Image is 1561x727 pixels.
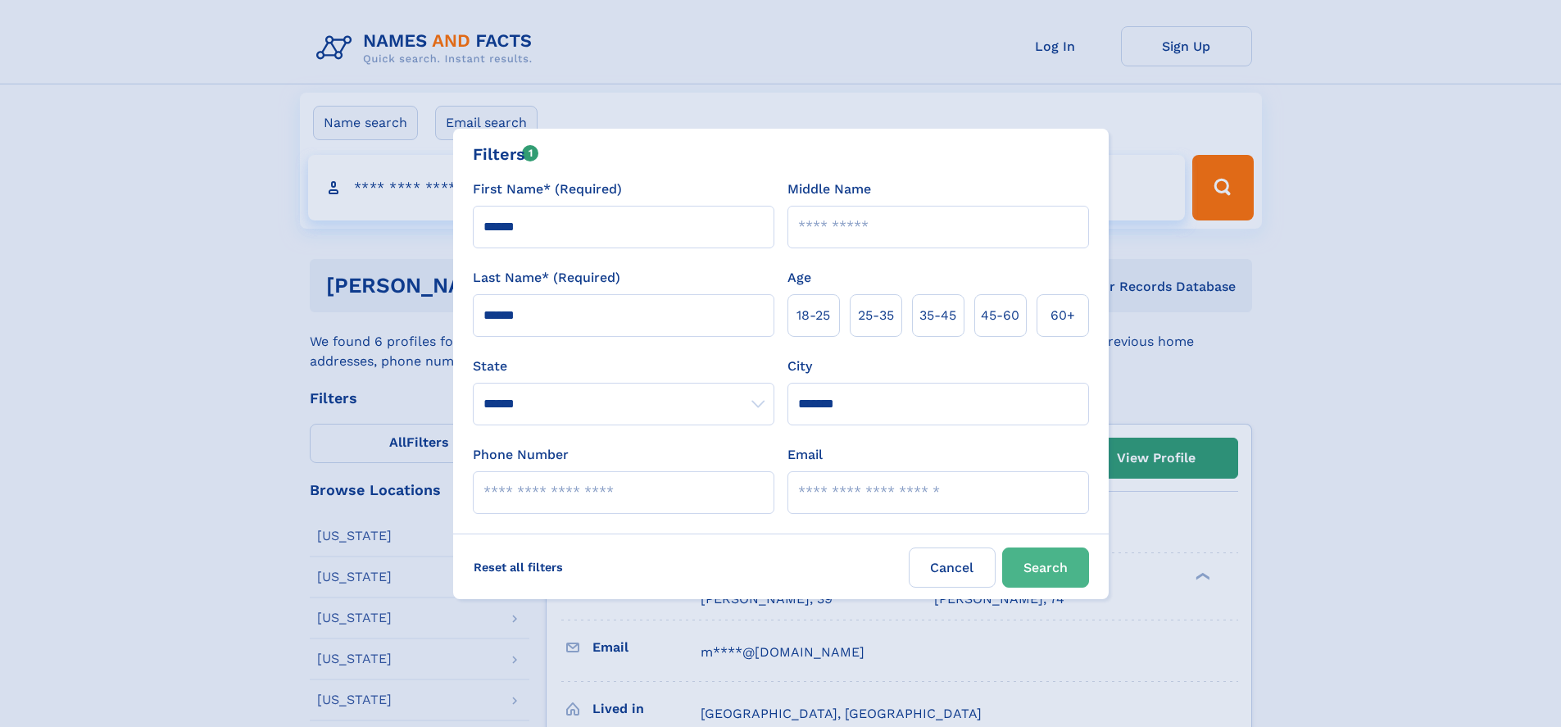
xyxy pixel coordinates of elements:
[858,306,894,325] span: 25‑35
[463,548,574,587] label: Reset all filters
[1050,306,1075,325] span: 60+
[796,306,830,325] span: 18‑25
[919,306,956,325] span: 35‑45
[981,306,1019,325] span: 45‑60
[787,179,871,199] label: Middle Name
[473,445,569,465] label: Phone Number
[473,357,774,376] label: State
[787,268,811,288] label: Age
[473,179,622,199] label: First Name* (Required)
[909,548,996,588] label: Cancel
[787,445,823,465] label: Email
[1002,548,1089,588] button: Search
[473,268,620,288] label: Last Name* (Required)
[473,142,539,166] div: Filters
[787,357,812,376] label: City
